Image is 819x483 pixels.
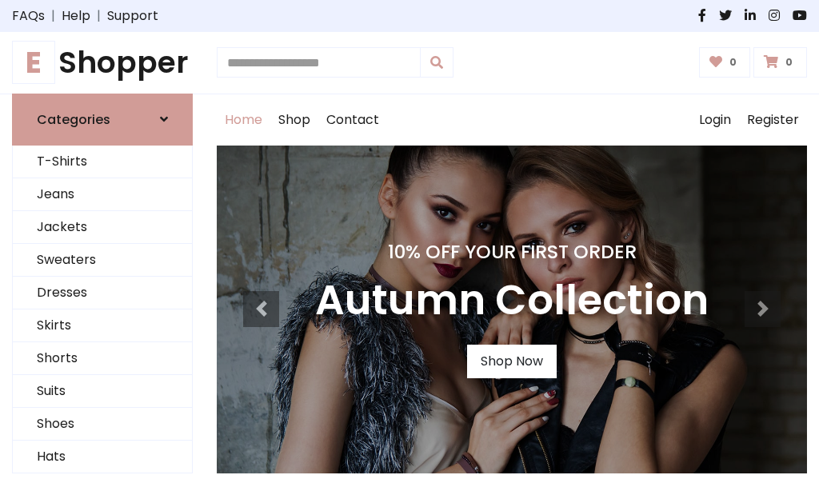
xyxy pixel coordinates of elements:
[13,211,192,244] a: Jackets
[318,94,387,146] a: Contact
[90,6,107,26] span: |
[13,375,192,408] a: Suits
[12,6,45,26] a: FAQs
[781,55,797,70] span: 0
[45,6,62,26] span: |
[691,94,739,146] a: Login
[13,146,192,178] a: T-Shirts
[217,94,270,146] a: Home
[13,178,192,211] a: Jeans
[467,345,557,378] a: Shop Now
[13,309,192,342] a: Skirts
[62,6,90,26] a: Help
[12,41,55,84] span: E
[107,6,158,26] a: Support
[12,45,193,81] a: EShopper
[315,276,709,325] h3: Autumn Collection
[12,45,193,81] h1: Shopper
[12,94,193,146] a: Categories
[699,47,751,78] a: 0
[13,342,192,375] a: Shorts
[13,441,192,473] a: Hats
[13,408,192,441] a: Shoes
[13,277,192,309] a: Dresses
[270,94,318,146] a: Shop
[37,112,110,127] h6: Categories
[315,241,709,263] h4: 10% Off Your First Order
[739,94,807,146] a: Register
[725,55,741,70] span: 0
[13,244,192,277] a: Sweaters
[753,47,807,78] a: 0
